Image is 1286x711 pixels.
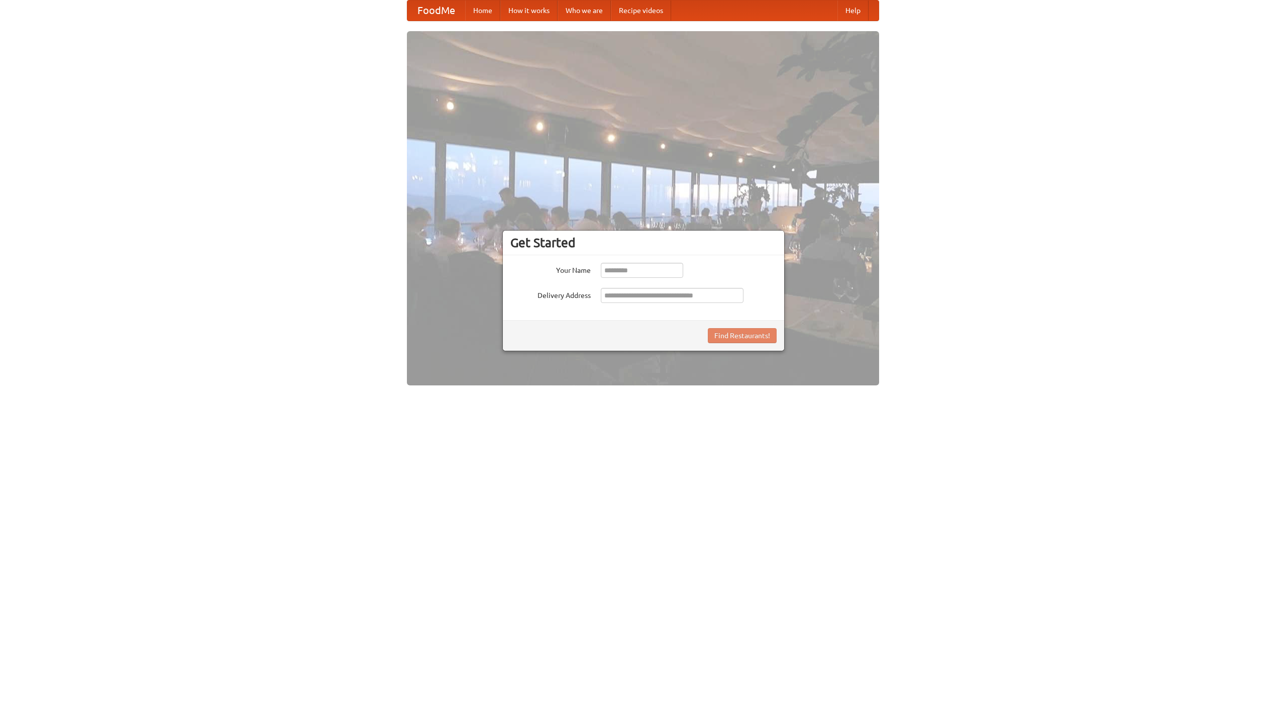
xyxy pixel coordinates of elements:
a: How it works [500,1,558,21]
label: Delivery Address [510,288,591,300]
a: Who we are [558,1,611,21]
h3: Get Started [510,235,777,250]
label: Your Name [510,263,591,275]
a: Recipe videos [611,1,671,21]
a: Home [465,1,500,21]
button: Find Restaurants! [708,328,777,343]
a: Help [837,1,869,21]
a: FoodMe [407,1,465,21]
